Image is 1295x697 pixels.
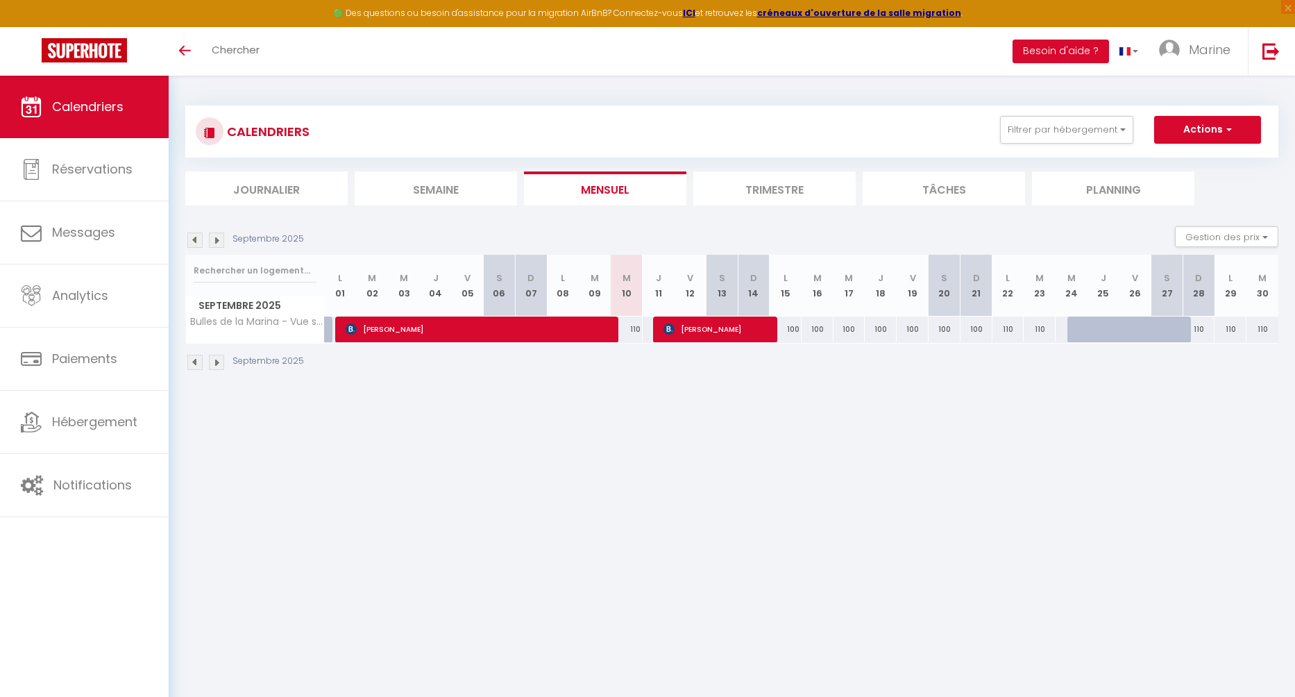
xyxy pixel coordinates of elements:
[1132,271,1138,285] abbr: V
[52,98,124,115] span: Calendriers
[687,271,693,285] abbr: V
[1164,271,1170,285] abbr: S
[1151,255,1183,317] th: 27
[188,317,327,327] span: Bulles de la Marina - Vue sur le [GEOGRAPHIC_DATA]
[591,271,599,285] abbr: M
[52,350,117,367] span: Paiements
[1228,271,1233,285] abbr: L
[338,271,342,285] abbr: L
[232,233,304,246] p: Septembre 2025
[865,317,897,342] div: 100
[1119,255,1151,317] th: 26
[845,271,853,285] abbr: M
[674,255,706,317] th: 12
[223,116,310,147] h3: CALENDRIERS
[1056,255,1087,317] th: 24
[1214,317,1246,342] div: 110
[865,255,897,317] th: 18
[496,271,502,285] abbr: S
[52,224,115,241] span: Messages
[52,160,133,178] span: Réservations
[960,317,992,342] div: 100
[706,255,738,317] th: 13
[1195,271,1202,285] abbr: D
[579,255,611,317] th: 09
[561,271,565,285] abbr: L
[992,317,1024,342] div: 110
[802,255,833,317] th: 16
[527,271,534,285] abbr: D
[53,476,132,494] span: Notifications
[325,255,357,317] th: 01
[1262,42,1280,60] img: logout
[1183,255,1214,317] th: 28
[643,255,675,317] th: 11
[897,317,929,342] div: 100
[683,7,695,19] a: ICI
[547,255,579,317] th: 08
[960,255,992,317] th: 21
[1159,40,1180,60] img: ...
[1183,317,1214,342] div: 110
[784,271,788,285] abbr: L
[1067,271,1076,285] abbr: M
[346,316,611,342] span: [PERSON_NAME]
[464,271,471,285] abbr: V
[1013,40,1109,63] button: Besoin d'aide ?
[623,271,631,285] abbr: M
[833,255,865,317] th: 17
[973,271,980,285] abbr: D
[42,38,127,62] img: Super Booking
[1154,116,1261,144] button: Actions
[420,255,452,317] th: 04
[929,317,960,342] div: 100
[400,271,408,285] abbr: M
[524,171,686,205] li: Mensuel
[1149,27,1248,76] a: ... Marine
[52,413,137,430] span: Hébergement
[813,271,822,285] abbr: M
[1214,255,1246,317] th: 29
[212,42,260,57] span: Chercher
[452,255,484,317] th: 05
[388,255,420,317] th: 03
[1189,41,1230,58] span: Marine
[770,317,802,342] div: 100
[757,7,961,19] a: créneaux d'ouverture de la salle migration
[611,255,643,317] th: 10
[863,171,1025,205] li: Tâches
[201,27,270,76] a: Chercher
[356,255,388,317] th: 02
[368,271,376,285] abbr: M
[52,287,108,304] span: Analytics
[232,355,304,368] p: Septembre 2025
[693,171,856,205] li: Trimestre
[878,271,883,285] abbr: J
[1032,171,1194,205] li: Planning
[1101,271,1106,285] abbr: J
[1024,317,1056,342] div: 110
[929,255,960,317] th: 20
[833,317,865,342] div: 100
[770,255,802,317] th: 15
[1087,255,1119,317] th: 25
[1246,255,1278,317] th: 30
[802,317,833,342] div: 100
[897,255,929,317] th: 19
[1000,116,1133,144] button: Filtrer par hébergement
[656,271,661,285] abbr: J
[992,255,1024,317] th: 22
[910,271,916,285] abbr: V
[186,296,324,316] span: Septembre 2025
[515,255,547,317] th: 07
[484,255,516,317] th: 06
[194,258,316,283] input: Rechercher un logement...
[719,271,725,285] abbr: S
[941,271,947,285] abbr: S
[1024,255,1056,317] th: 23
[1258,271,1267,285] abbr: M
[1246,317,1278,342] div: 110
[1035,271,1044,285] abbr: M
